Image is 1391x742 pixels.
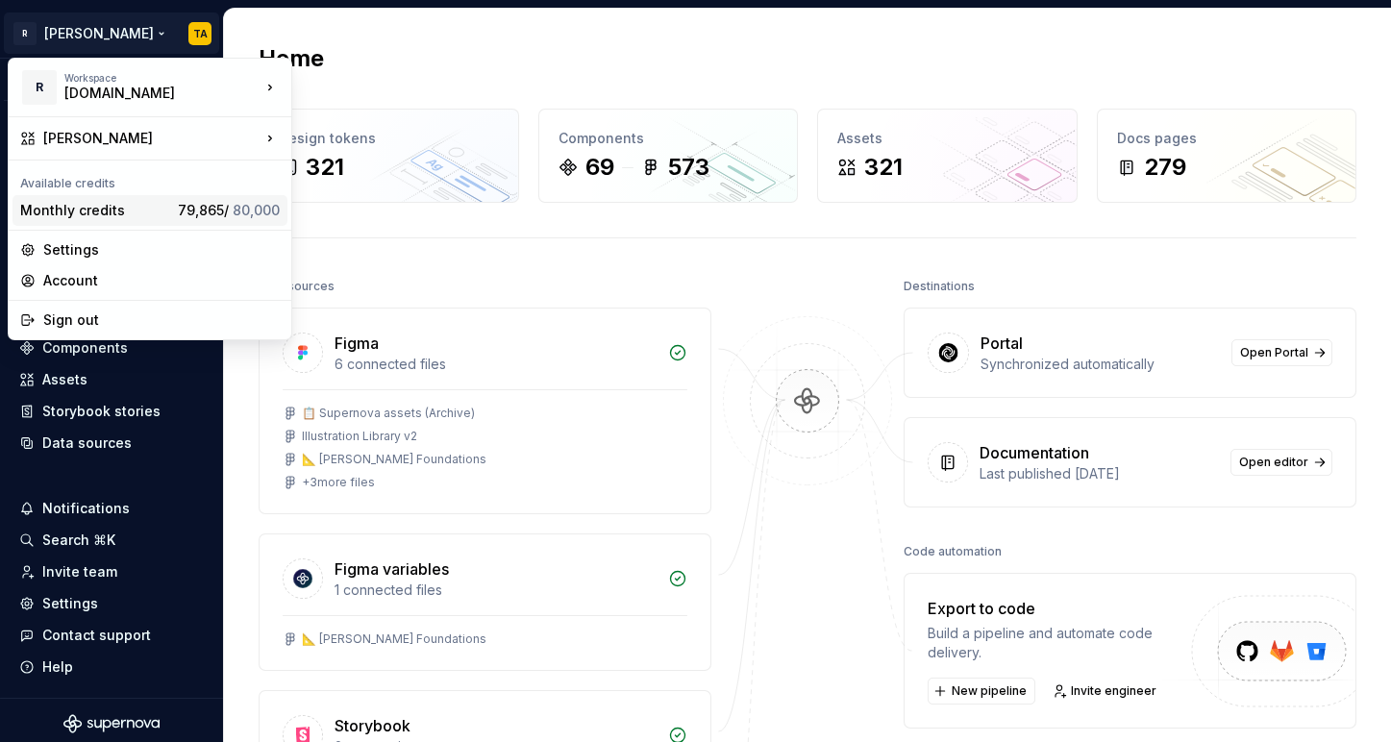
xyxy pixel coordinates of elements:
div: [PERSON_NAME] [43,129,261,148]
span: 80,000 [233,202,280,218]
div: Sign out [43,310,280,330]
div: Workspace [64,72,261,84]
div: [DOMAIN_NAME] [64,84,228,103]
div: Available credits [12,164,287,195]
span: 79,865 / [178,202,280,218]
div: R [22,70,57,105]
div: Monthly credits [20,201,170,220]
div: Settings [43,240,280,260]
div: Account [43,271,280,290]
